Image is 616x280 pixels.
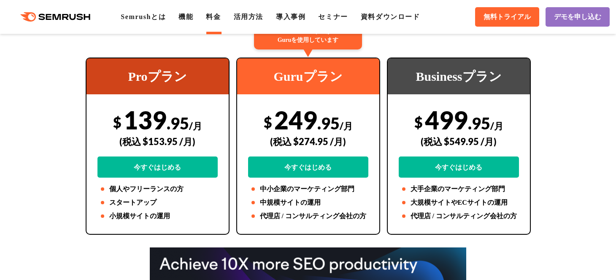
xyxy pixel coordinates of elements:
span: .95 [468,113,490,133]
span: $ [264,113,272,131]
a: 今すぐはじめる [97,156,218,178]
span: $ [113,113,122,131]
div: 249 [248,105,368,178]
div: (税込 $153.95 /月) [97,126,218,156]
span: .95 [317,113,340,133]
a: 今すぐはじめる [248,156,368,178]
div: (税込 $274.95 /月) [248,126,368,156]
a: デモを申し込む [546,7,610,27]
span: 無料トライアル [484,13,531,22]
span: /月 [490,120,503,132]
a: 活用方法 [234,13,263,20]
li: 個人やフリーランスの方 [97,184,218,194]
span: デモを申し込む [554,13,601,22]
a: 今すぐはじめる [399,156,519,178]
li: 代理店 / コンサルティング会社の方 [248,211,368,221]
div: 139 [97,105,218,178]
div: Businessプラン [388,58,530,94]
span: $ [414,113,423,131]
a: セミナー [318,13,348,20]
li: 大手企業のマーケティング部門 [399,184,519,194]
a: 導入事例 [276,13,305,20]
li: 小規模サイトの運用 [97,211,218,221]
li: 中規模サイトの運用 [248,198,368,208]
li: 代理店 / コンサルティング会社の方 [399,211,519,221]
span: /月 [340,120,353,132]
li: スタートアップ [97,198,218,208]
div: Guruプラン [237,58,379,94]
div: 67%のユーザーが Guruを使用しています [254,22,362,49]
li: 中小企業のマーケティング部門 [248,184,368,194]
li: 大規模サイトやECサイトの運用 [399,198,519,208]
a: 料金 [206,13,221,20]
div: (税込 $549.95 /月) [399,126,519,156]
div: 499 [399,105,519,178]
a: 機能 [178,13,193,20]
a: Semrushとは [121,13,166,20]
a: 資料ダウンロード [361,13,420,20]
div: Proプラン [86,58,229,94]
a: 無料トライアル [475,7,539,27]
span: /月 [189,120,202,132]
span: .95 [167,113,189,133]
